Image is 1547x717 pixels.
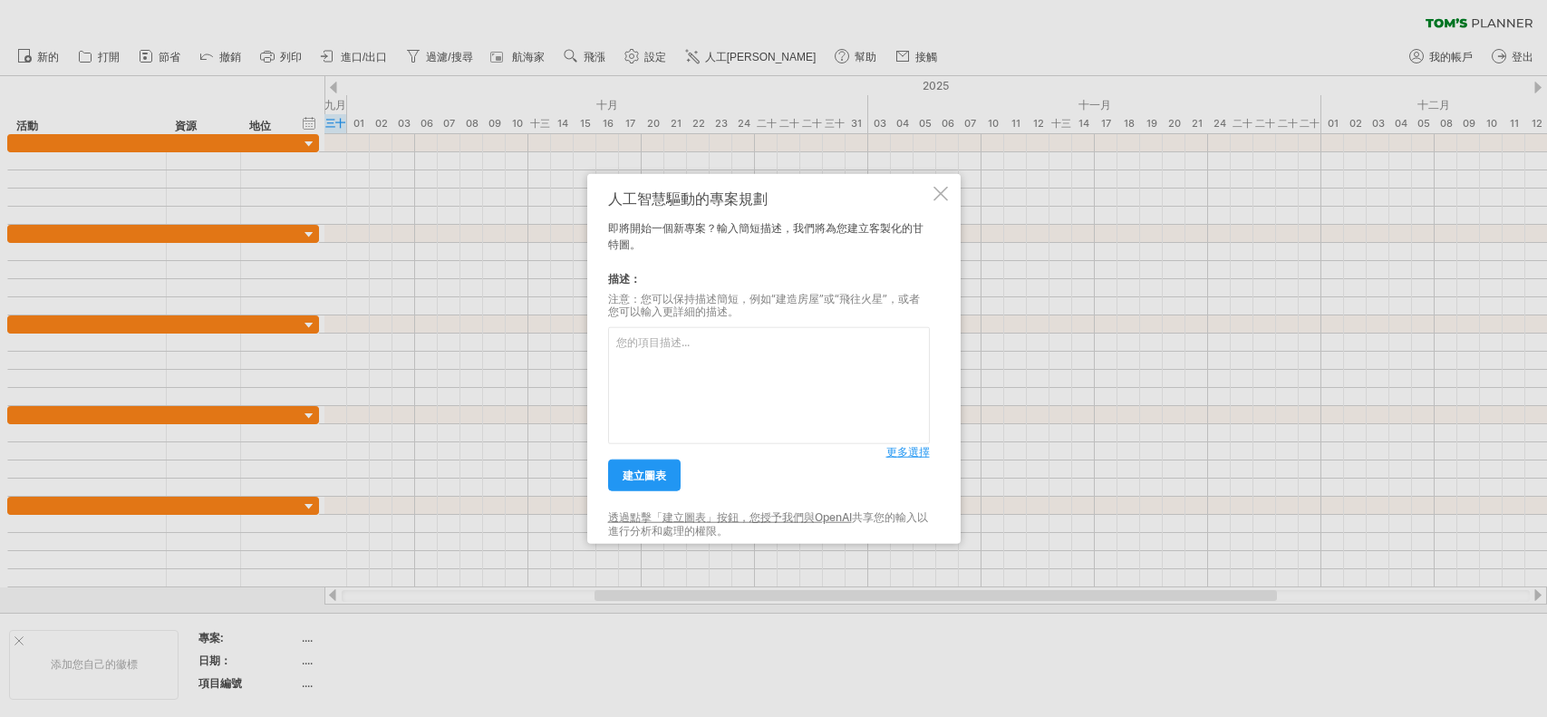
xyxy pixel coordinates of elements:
font: 建立圖表 [623,469,666,482]
a: 更多選擇 [886,444,930,460]
a: 透過點擊「建立圖表」按鈕，您授予我們與OpenAI [608,510,852,524]
font: 即將開始一個新專案？輸入簡短描述，我們將為您建立客製化的甘特圖。 [608,220,923,250]
font: 人工智慧驅動的專案規劃 [608,189,768,207]
font: 共享您的輸入 [852,510,917,524]
a: 建立圖表 [608,460,681,491]
font: 更多選擇 [886,445,930,459]
font: 注意：您可以保持描述簡短，例如“建造房屋”或“飛往火星”，或者您可以輸入更詳細的描述。 [608,291,920,317]
font: 以進行分析和處理的權限。 [608,510,928,537]
font: 描述： [608,271,641,285]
